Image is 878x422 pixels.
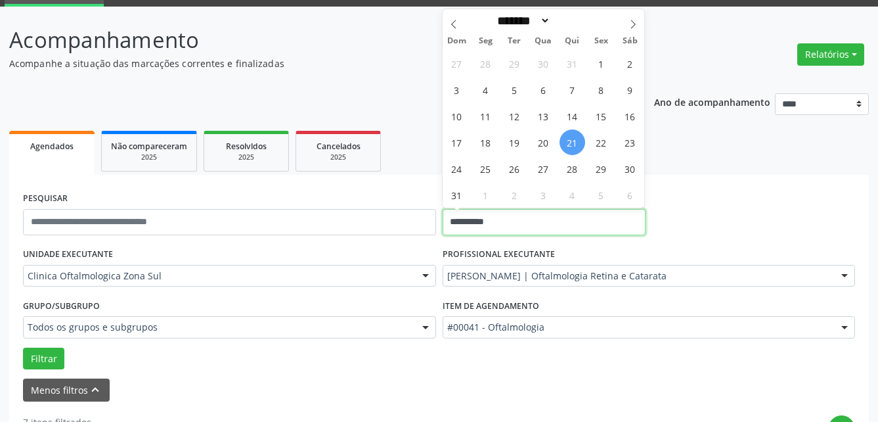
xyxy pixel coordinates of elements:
[588,77,614,103] span: Agosto 8, 2025
[471,37,500,45] span: Seg
[560,129,585,155] span: Agosto 21, 2025
[444,77,470,103] span: Agosto 3, 2025
[443,296,539,316] label: Item de agendamento
[588,51,614,76] span: Agosto 1, 2025
[444,51,470,76] span: Julho 27, 2025
[23,348,64,370] button: Filtrar
[560,77,585,103] span: Agosto 7, 2025
[502,77,527,103] span: Agosto 5, 2025
[443,245,555,265] label: PROFISSIONAL EXECUTANTE
[558,37,586,45] span: Qui
[560,182,585,208] span: Setembro 4, 2025
[617,51,643,76] span: Agosto 2, 2025
[588,103,614,129] span: Agosto 15, 2025
[502,51,527,76] span: Julho 29, 2025
[493,14,551,28] select: Month
[473,129,498,155] span: Agosto 18, 2025
[317,141,361,152] span: Cancelados
[447,321,829,334] span: #00041 - Oftalmologia
[473,77,498,103] span: Agosto 4, 2025
[502,156,527,181] span: Agosto 26, 2025
[797,43,864,66] button: Relatórios
[30,141,74,152] span: Agendados
[444,129,470,155] span: Agosto 17, 2025
[531,103,556,129] span: Agosto 13, 2025
[473,51,498,76] span: Julho 28, 2025
[226,141,267,152] span: Resolvidos
[473,103,498,129] span: Agosto 11, 2025
[617,156,643,181] span: Agosto 30, 2025
[560,156,585,181] span: Agosto 28, 2025
[444,103,470,129] span: Agosto 10, 2025
[531,129,556,155] span: Agosto 20, 2025
[531,51,556,76] span: Julho 30, 2025
[447,270,829,283] span: [PERSON_NAME] | Oftalmologia Retina e Catarata
[23,379,110,402] button: Menos filtroskeyboard_arrow_up
[88,383,102,397] i: keyboard_arrow_up
[23,189,68,209] label: PESQUISAR
[531,77,556,103] span: Agosto 6, 2025
[588,182,614,208] span: Setembro 5, 2025
[617,77,643,103] span: Agosto 9, 2025
[560,103,585,129] span: Agosto 14, 2025
[111,152,187,162] div: 2025
[502,103,527,129] span: Agosto 12, 2025
[473,156,498,181] span: Agosto 25, 2025
[531,156,556,181] span: Agosto 27, 2025
[213,152,279,162] div: 2025
[500,37,529,45] span: Ter
[305,152,371,162] div: 2025
[9,24,611,57] p: Acompanhamento
[502,182,527,208] span: Setembro 2, 2025
[473,182,498,208] span: Setembro 1, 2025
[9,57,611,70] p: Acompanhe a situação das marcações correntes e finalizadas
[560,51,585,76] span: Julho 31, 2025
[502,129,527,155] span: Agosto 19, 2025
[23,296,100,316] label: Grupo/Subgrupo
[28,270,409,283] span: Clinica Oftalmologica Zona Sul
[23,245,113,265] label: UNIDADE EXECUTANTE
[443,37,472,45] span: Dom
[588,156,614,181] span: Agosto 29, 2025
[617,182,643,208] span: Setembro 6, 2025
[111,141,187,152] span: Não compareceram
[615,37,644,45] span: Sáb
[531,182,556,208] span: Setembro 3, 2025
[28,321,409,334] span: Todos os grupos e subgrupos
[444,182,470,208] span: Agosto 31, 2025
[588,129,614,155] span: Agosto 22, 2025
[529,37,558,45] span: Qua
[444,156,470,181] span: Agosto 24, 2025
[550,14,594,28] input: Year
[654,93,770,110] p: Ano de acompanhamento
[617,103,643,129] span: Agosto 16, 2025
[617,129,643,155] span: Agosto 23, 2025
[586,37,615,45] span: Sex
